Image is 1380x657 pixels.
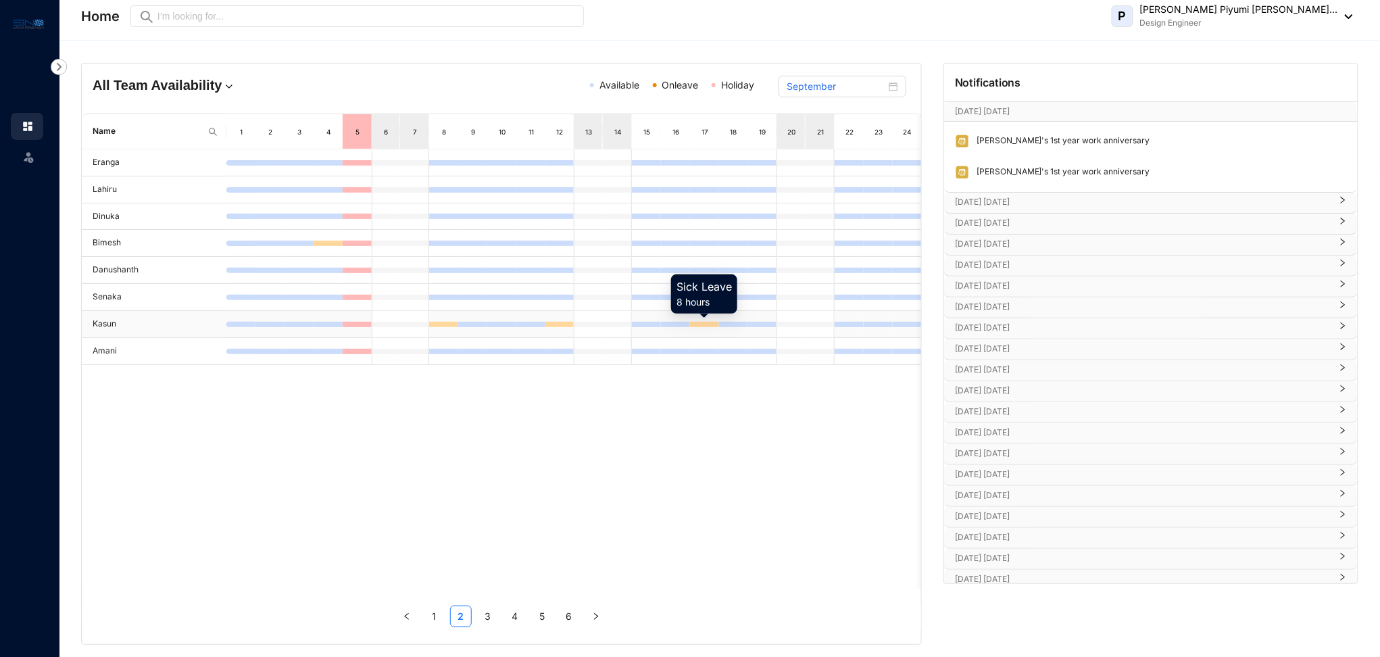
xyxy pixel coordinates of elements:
div: [DATE] [DATE] [944,193,1358,213]
p: [DATE] [DATE] [955,426,1331,439]
div: [DATE] [DATE] [944,486,1358,506]
span: right [1339,243,1347,246]
div: 18 [728,125,739,139]
span: right [1339,201,1347,204]
span: right [1339,474,1347,477]
div: [DATE] [DATE] [944,549,1358,569]
div: [DATE] [DATE] [944,276,1358,297]
div: 8 hours [676,295,732,310]
p: Design Engineer [1140,16,1338,30]
td: Kasun [82,311,226,338]
a: 2 [451,606,471,627]
img: logo [14,16,44,32]
span: right [1339,453,1347,456]
p: [DATE] [DATE] [955,195,1331,209]
div: [DATE] [DATE] [944,318,1358,339]
span: right [1339,369,1347,372]
div: [DATE] [DATE] [944,235,1358,255]
p: [DATE] [DATE] [955,342,1331,356]
p: [PERSON_NAME] Piyumi [PERSON_NAME]... [1140,3,1338,16]
div: 7 [410,125,421,139]
p: [DATE] [DATE] [955,279,1331,293]
img: dropdown.780994ddfa97fca24b89f58b1de131fa.svg [222,80,236,93]
span: right [1339,222,1347,225]
div: [DATE] [DATE] [944,423,1358,443]
div: [DATE] [DATE] [944,528,1358,548]
span: right [1339,537,1347,539]
p: [DATE] [DATE] [955,258,1331,272]
li: 2 [450,606,472,627]
li: Previous Page [396,606,418,627]
span: right [1339,579,1347,581]
li: 4 [504,606,526,627]
div: [DATE] [DATE] [944,297,1358,318]
button: right [585,606,607,627]
span: right [1339,495,1347,497]
span: Holiday [721,79,754,91]
img: dropdown-black.8e83cc76930a90b1a4fdb6d089b7bf3a.svg [1338,14,1353,19]
div: [DATE] [DATE] [944,360,1358,381]
p: [DATE] [DATE] [955,384,1331,397]
p: [DATE] [DATE] [955,468,1331,481]
div: 8 [439,125,450,139]
p: [DATE] [DATE] [955,447,1331,460]
div: [DATE] [DATE] [944,465,1358,485]
td: Danushanth [82,257,226,284]
p: [DATE] [DATE] [955,531,1331,544]
div: 17 [699,125,711,139]
span: right [1339,411,1347,414]
p: [DATE] [DATE] [955,321,1331,335]
div: 9 [468,125,479,139]
td: Dinuka [82,203,226,230]
span: right [1339,264,1347,267]
div: [DATE] [DATE] [944,570,1358,590]
a: 6 [559,606,579,627]
li: 6 [558,606,580,627]
img: search.8ce656024d3affaeffe32e5b30621cb7.svg [207,126,218,137]
span: right [1339,558,1347,560]
div: [DATE] [DATE] [944,214,1358,234]
span: right [1339,327,1347,330]
p: [DATE] [DATE] [955,573,1331,586]
div: [DATE] [DATE][DATE] [944,102,1358,121]
div: 21 [815,125,827,139]
span: right [1339,306,1347,309]
p: [DATE] [DATE] [955,237,1331,251]
div: 13 [583,125,594,139]
span: right [1339,348,1347,351]
img: nav-icon-right.af6afadce00d159da59955279c43614e.svg [51,59,67,75]
div: 4 [323,125,335,139]
p: [PERSON_NAME]'s 1st year work anniversary [970,134,1150,149]
a: 3 [478,606,498,627]
div: 3 [294,125,305,139]
img: leave-unselected.2934df6273408c3f84d9.svg [22,150,35,164]
input: I’m looking for... [157,9,576,24]
td: Bimesh [82,230,226,257]
li: 1 [423,606,445,627]
img: anniversary.d4fa1ee0abd6497b2d89d817e415bd57.svg [955,165,970,180]
div: 19 [757,125,768,139]
div: [DATE] [DATE] [944,402,1358,422]
div: 12 [554,125,566,139]
input: Select month [787,79,886,94]
p: [DATE] [DATE] [955,489,1331,502]
li: 5 [531,606,553,627]
p: Home [81,7,120,26]
p: Notifications [955,74,1021,91]
img: anniversary.d4fa1ee0abd6497b2d89d817e415bd57.svg [955,134,970,149]
div: 15 [641,125,653,139]
td: Eranga [82,149,226,176]
div: 23 [873,125,885,139]
div: 22 [844,125,856,139]
p: [PERSON_NAME]'s 1st year work anniversary [970,165,1150,180]
div: [DATE] [DATE] [944,507,1358,527]
li: Next Page [585,606,607,627]
img: home.c6720e0a13eba0172344.svg [22,120,34,132]
p: [DATE] [DATE] [955,105,1321,118]
a: 5 [532,606,552,627]
div: [DATE] [DATE] [944,444,1358,464]
p: [DATE] [DATE] [955,405,1331,418]
p: [DATE] [DATE] [955,552,1331,565]
p: [DATE] [DATE] [955,363,1331,376]
div: 1 [236,125,247,139]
